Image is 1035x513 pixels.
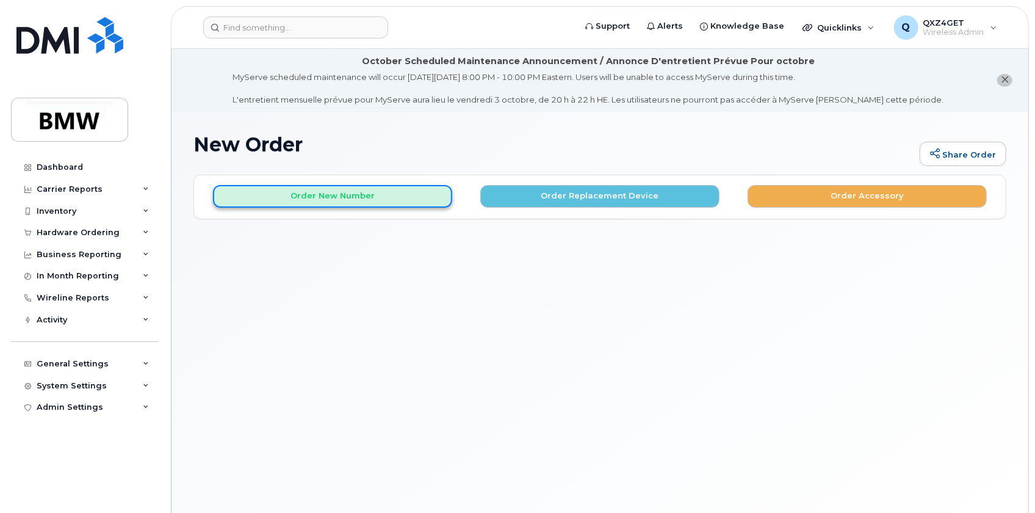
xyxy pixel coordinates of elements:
div: MyServe scheduled maintenance will occur [DATE][DATE] 8:00 PM - 10:00 PM Eastern. Users will be u... [233,71,944,106]
button: Order Replacement Device [480,185,719,208]
button: Order Accessory [748,185,987,208]
h1: New Order [193,134,914,155]
div: October Scheduled Maintenance Announcement / Annonce D'entretient Prévue Pour octobre [362,55,815,68]
a: Share Order [920,142,1006,166]
button: close notification [997,74,1012,87]
iframe: Messenger Launcher [982,460,1026,504]
button: Order New Number [213,185,452,208]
